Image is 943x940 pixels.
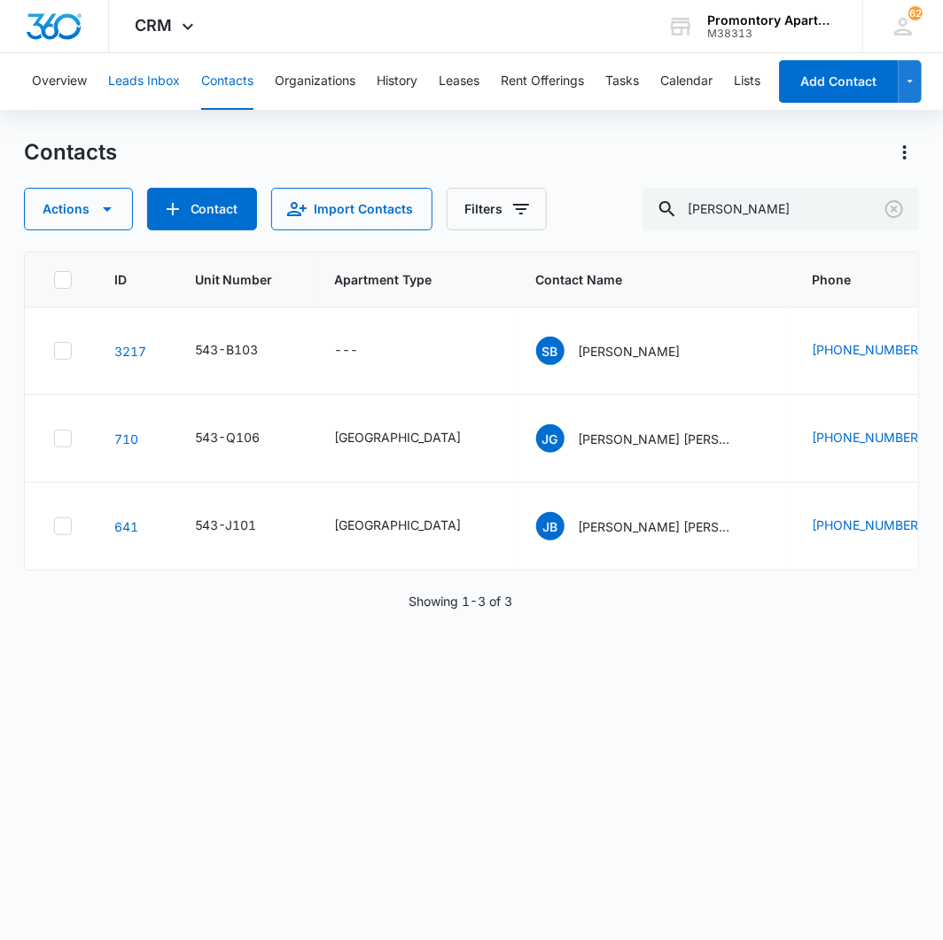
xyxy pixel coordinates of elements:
[195,340,259,359] div: 543-B103
[114,519,138,534] a: Navigate to contact details page for Jesus Bueno Selena Gonzales
[880,195,908,223] button: Clear
[24,139,117,166] h1: Contacts
[447,188,547,230] button: Filters
[275,53,355,110] button: Organizations
[195,340,291,361] div: Unit Number - 543-B103 - Select to Edit Field
[24,188,133,230] button: Actions
[114,270,127,289] span: ID
[536,337,565,365] span: SB
[195,516,257,534] div: 543-J101
[335,516,494,537] div: Apartment Type - Dorset - Select to Edit Field
[114,431,138,447] a: Navigate to contact details page for Joseph Gonzales Emma Flohr
[643,188,919,230] input: Search Contacts
[377,53,417,110] button: History
[335,516,462,534] div: [GEOGRAPHIC_DATA]
[813,428,924,447] a: [PHONE_NUMBER]
[335,428,494,449] div: Apartment Type - Dorset - Select to Edit Field
[908,6,923,20] span: 62
[707,13,837,27] div: account name
[605,53,639,110] button: Tasks
[195,428,292,449] div: Unit Number - 543-Q106 - Select to Edit Field
[536,424,565,453] span: JG
[147,188,257,230] button: Add Contact
[335,270,494,289] span: Apartment Type
[136,16,173,35] span: CRM
[335,340,359,361] div: ---
[108,53,180,110] button: Leads Inbox
[195,516,289,537] div: Unit Number - 543-J101 - Select to Edit Field
[660,53,713,110] button: Calendar
[114,344,146,359] a: Navigate to contact details page for Samantha B Gonzales
[536,424,770,453] div: Contact Name - Joseph Gonzales Emma Flohr - Select to Edit Field
[891,138,919,167] button: Actions
[501,53,584,110] button: Rent Offerings
[536,337,713,365] div: Contact Name - Samantha B Gonzales - Select to Edit Field
[579,430,738,448] p: [PERSON_NAME] [PERSON_NAME]
[536,270,744,289] span: Contact Name
[707,27,837,40] div: account id
[335,428,462,447] div: [GEOGRAPHIC_DATA]
[32,53,87,110] button: Overview
[813,270,930,289] span: Phone
[813,340,924,359] a: [PHONE_NUMBER]
[409,592,512,610] p: Showing 1-3 of 3
[536,512,770,540] div: Contact Name - Jesus Bueno Selena Gonzales - Select to Edit Field
[335,340,391,361] div: Apartment Type - - Select to Edit Field
[201,53,253,110] button: Contacts
[579,342,681,361] p: [PERSON_NAME]
[536,512,565,540] span: JB
[908,6,923,20] div: notifications count
[195,428,261,447] div: 543-Q106
[195,270,292,289] span: Unit Number
[734,53,760,110] button: Lists
[579,517,738,536] p: [PERSON_NAME] [PERSON_NAME]
[813,516,924,534] a: [PHONE_NUMBER]
[439,53,479,110] button: Leases
[779,60,899,103] button: Add Contact
[271,188,433,230] button: Import Contacts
